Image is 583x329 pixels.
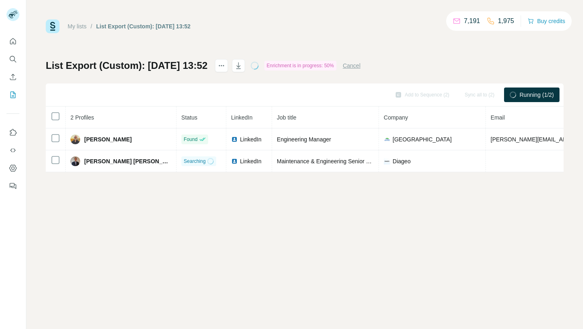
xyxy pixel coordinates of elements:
img: Avatar [70,156,80,166]
span: Engineering Manager [277,136,331,143]
span: Running (1/2) [519,91,554,99]
span: LinkedIn [240,157,262,165]
span: Diageo [393,157,411,165]
button: Quick start [6,34,19,49]
button: Search [6,52,19,66]
img: company-logo [384,136,390,143]
span: LinkedIn [231,114,253,121]
span: 2 Profiles [70,114,94,121]
div: Enrichment is in progress: 50% [264,61,336,70]
button: Cancel [343,62,361,70]
h1: List Export (Custom): [DATE] 13:52 [46,59,208,72]
img: LinkedIn logo [231,158,238,164]
span: Status [181,114,198,121]
img: company-logo [384,158,390,164]
button: actions [215,59,228,72]
button: Buy credits [528,15,565,27]
span: Found [184,136,198,143]
li: / [91,22,92,30]
img: LinkedIn logo [231,136,238,143]
button: Use Surfe on LinkedIn [6,125,19,140]
span: Searching [184,158,206,165]
span: [GEOGRAPHIC_DATA] [393,135,452,143]
button: Use Surfe API [6,143,19,158]
button: Feedback [6,179,19,193]
span: LinkedIn [240,135,262,143]
span: Maintenance & Engineering Senior Manager [277,158,389,164]
span: [PERSON_NAME] [PERSON_NAME] [84,157,171,165]
button: My lists [6,88,19,102]
button: Enrich CSV [6,70,19,84]
span: [PERSON_NAME] [84,135,132,143]
a: My lists [68,23,87,30]
span: Company [384,114,408,121]
p: 1,975 [498,16,514,26]
button: Dashboard [6,161,19,175]
span: Email [491,114,505,121]
img: Surfe Logo [46,19,60,33]
p: 7,191 [464,16,480,26]
span: Job title [277,114,296,121]
img: Avatar [70,135,80,144]
div: List Export (Custom): [DATE] 13:52 [96,22,191,30]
